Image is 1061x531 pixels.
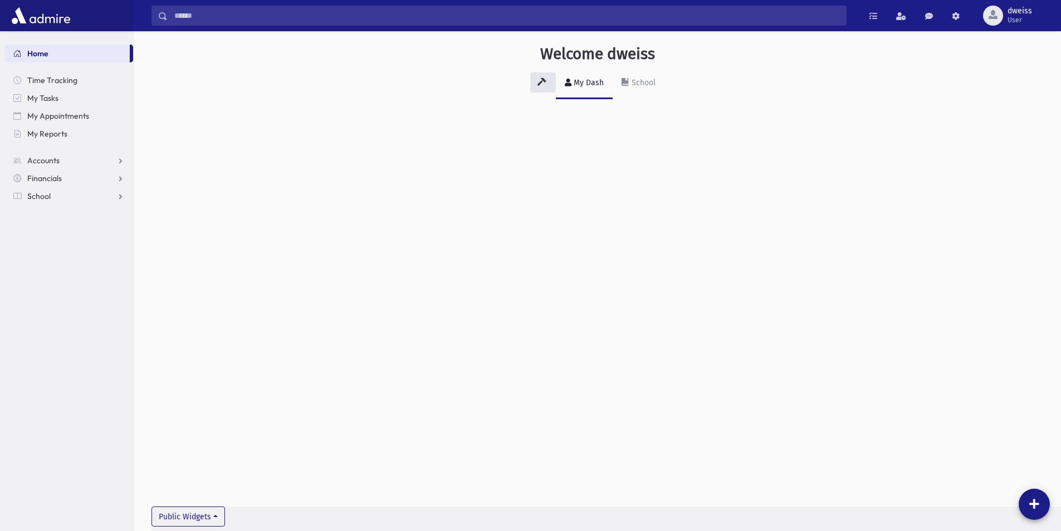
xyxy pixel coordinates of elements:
[9,4,73,27] img: AdmirePro
[4,125,133,143] a: My Reports
[1008,16,1032,25] span: User
[151,506,225,527] button: Public Widgets
[27,173,62,183] span: Financials
[556,68,613,99] a: My Dash
[571,78,604,87] div: My Dash
[4,45,130,62] a: Home
[27,93,58,103] span: My Tasks
[4,107,133,125] a: My Appointments
[540,45,655,64] h3: Welcome dweiss
[4,89,133,107] a: My Tasks
[1008,7,1032,16] span: dweiss
[613,68,664,99] a: School
[27,191,51,201] span: School
[168,6,846,26] input: Search
[629,78,656,87] div: School
[4,71,133,89] a: Time Tracking
[4,169,133,187] a: Financials
[27,75,77,85] span: Time Tracking
[27,129,67,139] span: My Reports
[27,111,89,121] span: My Appointments
[27,155,60,165] span: Accounts
[4,152,133,169] a: Accounts
[27,48,48,59] span: Home
[4,187,133,205] a: School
